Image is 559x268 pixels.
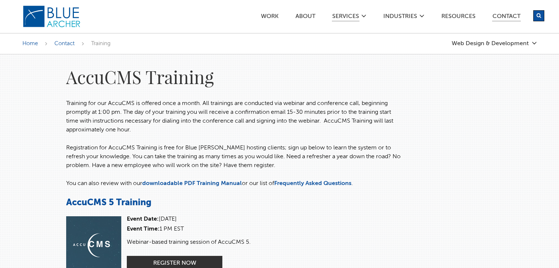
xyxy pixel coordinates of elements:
[261,14,279,21] a: Work
[441,14,476,21] a: Resources
[66,197,404,209] h3: AccuCMS 5 Training
[66,65,404,88] h1: AccuCMS Training
[295,14,316,21] a: ABOUT
[66,179,404,188] p: You can also review with our or our list of .
[332,14,359,22] a: SERVICES
[66,144,404,170] p: Registration for AccuCMS Training is free for Blue [PERSON_NAME] hosting clients; sign up below t...
[127,238,251,247] p: Webinar-based training session of AccuCMS 5.
[127,216,251,222] div: [DATE]
[452,40,537,47] a: Web Design & Development
[142,181,242,186] a: downloadable PDF Training Manual
[91,41,111,46] span: Training
[383,14,418,21] a: Industries
[66,99,404,134] p: Training for our AccuCMS is offered once a month. All trainings are conducted via webinar and con...
[127,226,160,232] strong: Event Time:
[127,216,159,222] strong: Event Date:
[274,181,351,186] a: Frequently Asked Questions
[54,41,75,46] a: Contact
[22,5,81,28] img: Blue Archer Logo
[127,226,251,232] div: 1 PM EST
[492,14,521,22] a: Contact
[22,41,38,46] a: Home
